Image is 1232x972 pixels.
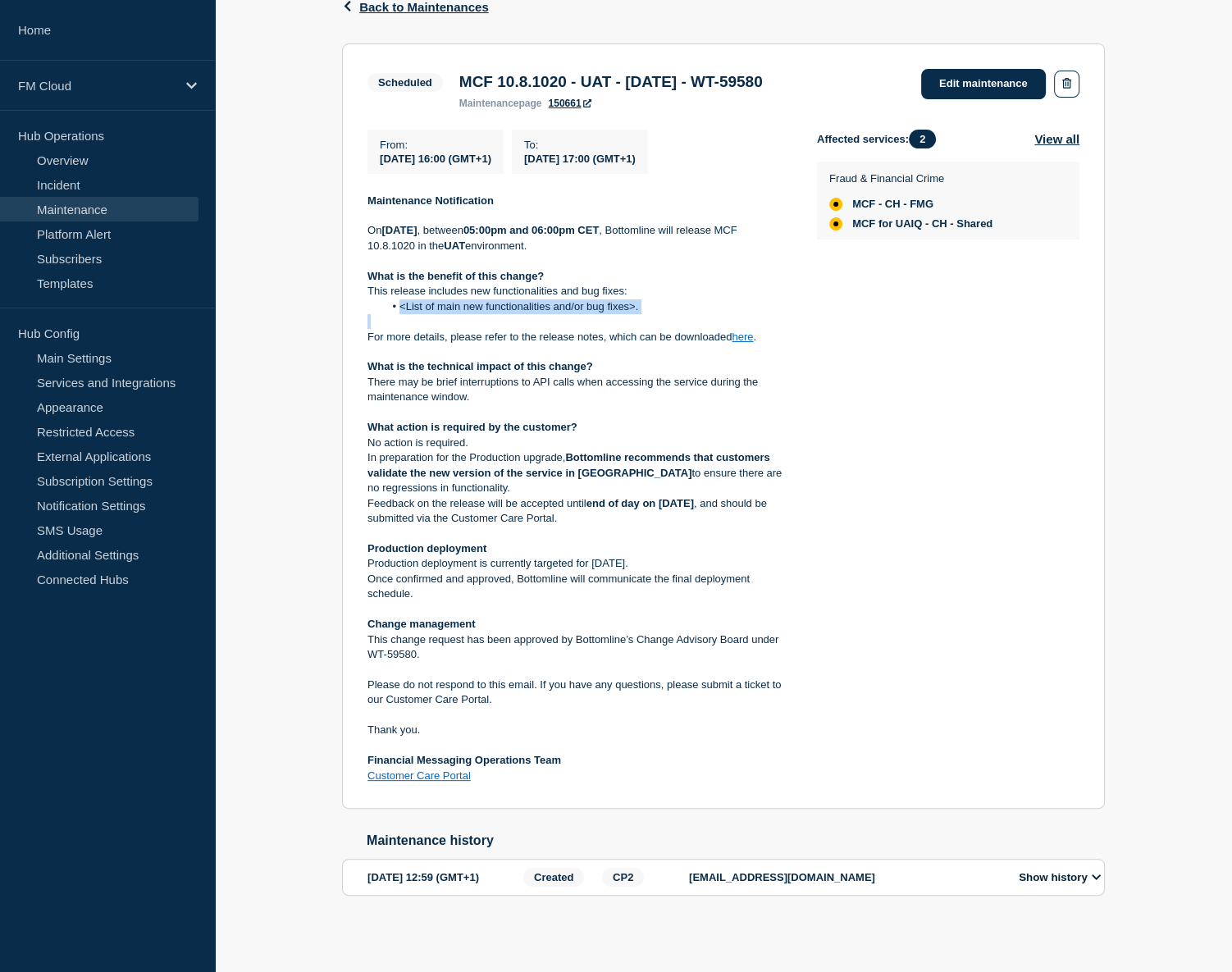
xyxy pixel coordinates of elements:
button: Show history [1014,870,1106,884]
span: [DATE] 16:00 (GMT+1) [380,153,491,165]
p: Once confirmed and approved, Bottomline will communicate the final deployment schedule. [367,572,791,602]
p: Feedback on the release will be accepted until , and should be submitted via the Customer Care Po... [367,496,791,527]
strong: 05:00pm and 06:00pm CET [463,224,599,236]
p: On , between , Bottomline will release MCF 10.8.1020 in the environment. [367,223,791,253]
li: <List of main new functionalities and/or bug fixes>. [384,299,792,314]
p: Please do not respond to this email. If you have any questions, please submit a ticket to our Cus... [367,678,791,708]
div: [DATE] 12:59 (GMT+1) [367,868,518,887]
span: Affected services: [817,130,944,148]
a: Customer Care Portal [367,769,471,782]
p: page [459,98,542,109]
strong: [DATE] [381,224,417,236]
strong: Maintenance Notification [367,194,494,207]
strong: What action is required by the customer? [367,421,577,433]
p: In preparation for the Production upgrade, to ensure there are no regressions in functionality. [367,450,791,495]
p: [EMAIL_ADDRESS][DOMAIN_NAME] [689,871,1001,883]
div: affected [829,198,842,211]
strong: Change management [367,618,475,630]
p: Production deployment is currently targeted for [DATE]. [367,556,791,571]
p: There may be brief interruptions to API calls when accessing the service during the maintenance w... [367,375,791,405]
button: View all [1034,130,1079,148]
span: Scheduled [367,73,443,92]
p: No action is required. [367,436,791,450]
div: affected [829,217,842,230]
span: MCF for UAIQ - CH - Shared [852,217,992,230]
p: This change request has been approved by Bottomline’s Change Advisory Board under WT-59580. [367,632,791,663]
p: Thank you. [367,723,791,737]
span: 2 [909,130,936,148]
strong: Financial Messaging Operations Team [367,754,561,766]
strong: Production deployment [367,542,486,554]
a: here [732,331,753,343]
p: To : [524,139,636,151]
span: [DATE] 17:00 (GMT+1) [524,153,636,165]
a: Edit maintenance [921,69,1046,99]
span: Created [523,868,584,887]
h2: Maintenance history [367,833,1105,848]
p: FM Cloud [18,79,176,93]
p: Fraud & Financial Crime [829,172,992,185]
strong: UAT [444,240,465,252]
strong: What is the benefit of this change? [367,270,544,282]
strong: What is the technical impact of this change? [367,360,593,372]
p: This release includes new functionalities and bug fixes: [367,284,791,299]
span: maintenance [459,98,519,109]
span: CP2 [602,868,644,887]
h3: MCF 10.8.1020 - UAT - [DATE] - WT-59580 [459,73,763,91]
strong: Bottomline recommends that customers validate the new version of the service in [GEOGRAPHIC_DATA] [367,451,773,478]
a: 150661 [548,98,591,109]
p: For more details, please refer to the release notes, which can be downloaded . [367,330,791,345]
p: From : [380,139,491,151]
span: MCF - CH - FMG [852,198,933,211]
strong: end of day on [DATE] [586,497,694,509]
